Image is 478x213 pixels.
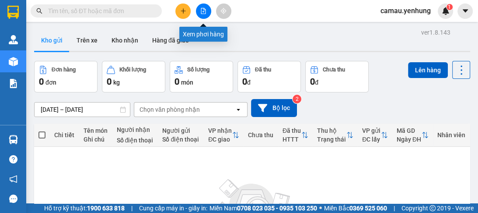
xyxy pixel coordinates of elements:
[283,136,301,143] div: HTTT
[208,127,232,134] div: VP nhận
[180,8,186,14] span: plus
[278,124,313,147] th: Toggle SortBy
[397,127,422,134] div: Mã GD
[45,79,56,86] span: đơn
[305,61,369,92] button: Chưa thu0đ
[9,79,18,88] img: solution-icon
[362,127,381,134] div: VP gửi
[116,137,154,144] div: Số điện thoại
[319,206,322,210] span: ⚪️
[9,35,18,44] img: warehouse-icon
[35,103,130,117] input: Select a date range.
[34,61,98,92] button: Đơn hàng0đơn
[9,195,17,203] span: message
[139,203,207,213] span: Cung cấp máy in - giấy in:
[131,203,133,213] span: |
[170,61,233,92] button: Số lượng0món
[44,203,125,213] span: Hỗ trợ kỹ thuật:
[242,76,247,87] span: 0
[209,203,317,213] span: Miền Nam
[52,67,76,73] div: Đơn hàng
[362,136,381,143] div: ĐC lấy
[461,7,469,15] span: caret-down
[310,76,315,87] span: 0
[408,62,448,78] button: Lên hàng
[255,67,271,73] div: Đã thu
[349,205,387,212] strong: 0369 525 060
[429,205,436,211] span: copyright
[220,8,227,14] span: aim
[283,127,301,134] div: Đã thu
[313,124,358,147] th: Toggle SortBy
[9,135,18,144] img: warehouse-icon
[87,205,125,212] strong: 1900 633 818
[457,4,473,19] button: caret-down
[323,67,345,73] div: Chưa thu
[317,136,346,143] div: Trạng thái
[317,127,346,134] div: Thu hộ
[179,27,227,42] div: Xem phơi hàng
[247,79,251,86] span: đ
[36,8,42,14] span: search
[39,76,44,87] span: 0
[113,79,120,86] span: kg
[7,6,19,19] img: logo-vxr
[442,7,450,15] img: icon-new-feature
[105,30,145,51] button: Kho nhận
[248,131,274,138] div: Chưa thu
[293,95,301,103] sup: 2
[187,67,209,73] div: Số lượng
[216,4,231,19] button: aim
[145,30,196,51] button: Hàng đã giao
[119,67,146,73] div: Khối lượng
[392,124,433,147] th: Toggle SortBy
[9,57,18,66] img: warehouse-icon
[162,127,199,134] div: Người gửi
[208,136,232,143] div: ĐC giao
[394,203,395,213] span: |
[358,124,392,147] th: Toggle SortBy
[251,99,297,117] button: Bộ lọc
[9,155,17,163] span: question-circle
[204,124,244,147] th: Toggle SortBy
[237,61,301,92] button: Đã thu0đ
[447,4,453,10] sup: 1
[102,61,165,92] button: Khối lượng0kg
[84,127,108,134] div: Tên món
[34,30,70,51] button: Kho gửi
[70,30,105,51] button: Trên xe
[324,203,387,213] span: Miền Bắc
[397,136,422,143] div: Ngày ĐH
[421,28,450,37] div: ver 1.8.143
[235,106,242,113] svg: open
[84,136,108,143] div: Ghi chú
[48,6,151,16] input: Tìm tên, số ĐT hoặc mã đơn
[200,8,206,14] span: file-add
[175,4,191,19] button: plus
[174,76,179,87] span: 0
[196,4,211,19] button: file-add
[162,136,199,143] div: Số điện thoại
[448,4,451,10] span: 1
[315,79,318,86] span: đ
[140,105,200,114] div: Chọn văn phòng nhận
[181,79,193,86] span: món
[237,205,317,212] strong: 0708 023 035 - 0935 103 250
[437,131,466,138] div: Nhân viên
[9,175,17,183] span: notification
[107,76,112,87] span: 0
[373,5,438,16] span: camau.yenhung
[54,131,75,138] div: Chi tiết
[116,126,154,133] div: Người nhận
